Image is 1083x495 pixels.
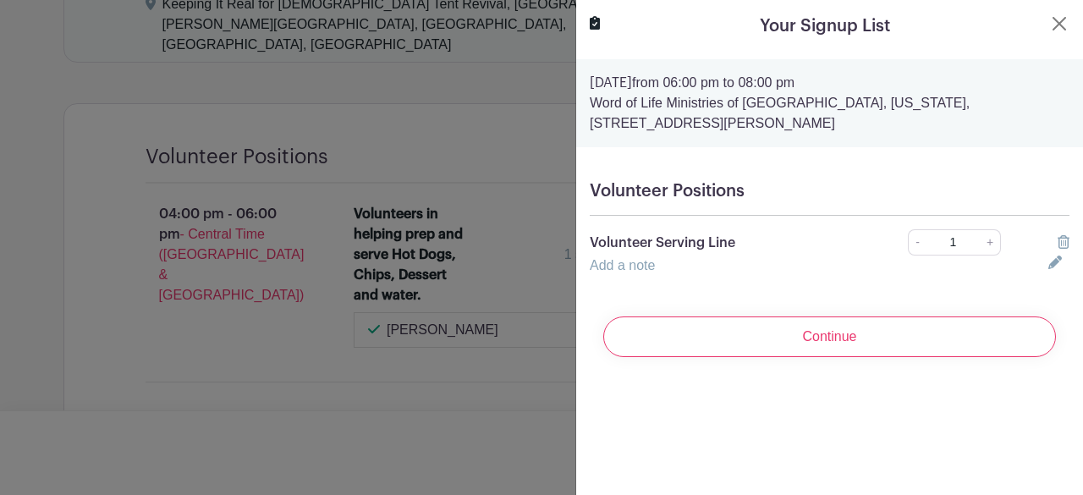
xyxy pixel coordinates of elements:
[908,229,926,256] a: -
[590,258,655,272] a: Add a note
[603,316,1056,357] input: Continue
[590,233,861,253] p: Volunteer Serving Line
[590,93,1069,134] p: Word of Life Ministries of [GEOGRAPHIC_DATA], [US_STATE], [STREET_ADDRESS][PERSON_NAME]
[980,229,1001,256] a: +
[590,76,632,90] strong: [DATE]
[1049,14,1069,34] button: Close
[590,181,1069,201] h5: Volunteer Positions
[590,73,1069,93] p: from 06:00 pm to 08:00 pm
[760,14,890,39] h5: Your Signup List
